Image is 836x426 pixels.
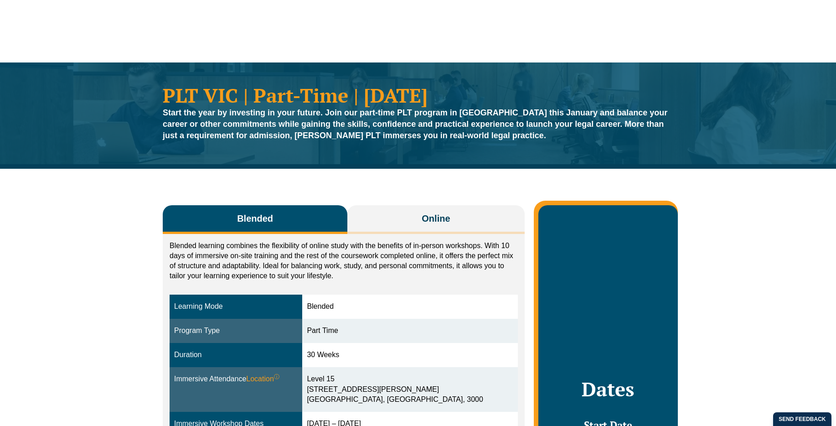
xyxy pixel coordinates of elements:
h1: PLT VIC | Part-Time | [DATE] [163,85,673,105]
span: Blended [237,212,273,225]
strong: Start the year by investing in your future. Join our part-time PLT program in [GEOGRAPHIC_DATA] t... [163,108,667,140]
span: Location [246,374,279,384]
div: Part Time [307,326,513,336]
div: 30 Weeks [307,350,513,360]
p: Blended learning combines the flexibility of online study with the benefits of in-person workshop... [170,241,518,281]
div: Blended [307,301,513,312]
div: Duration [174,350,298,360]
div: Immersive Attendance [174,374,298,384]
div: Program Type [174,326,298,336]
span: Online [422,212,450,225]
h2: Dates [547,378,669,400]
sup: ⓘ [274,374,279,380]
div: Level 15 [STREET_ADDRESS][PERSON_NAME] [GEOGRAPHIC_DATA], [GEOGRAPHIC_DATA], 3000 [307,374,513,405]
div: Learning Mode [174,301,298,312]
